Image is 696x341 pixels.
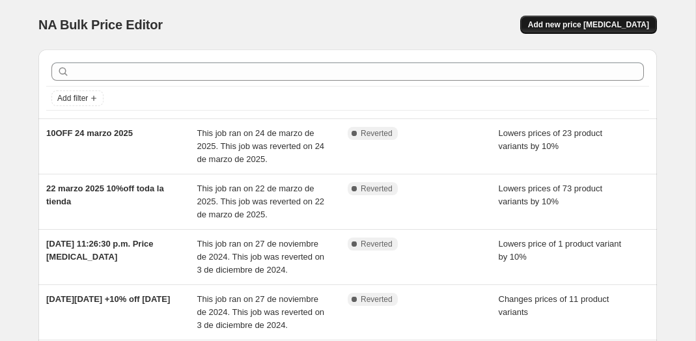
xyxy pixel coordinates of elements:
[46,294,170,304] span: [DATE][DATE] +10% off [DATE]
[499,294,609,317] span: Changes prices of 11 product variants
[57,93,88,103] span: Add filter
[51,90,104,106] button: Add filter
[520,16,657,34] button: Add new price [MEDICAL_DATA]
[38,18,163,32] span: NA Bulk Price Editor
[499,239,622,262] span: Lowers price of 1 product variant by 10%
[499,184,603,206] span: Lowers prices of 73 product variants by 10%
[197,128,325,164] span: This job ran on 24 de marzo de 2025. This job was reverted on 24 de marzo de 2025.
[197,294,325,330] span: This job ran on 27 de noviembre de 2024. This job was reverted on 3 de diciembre de 2024.
[361,128,393,139] span: Reverted
[361,239,393,249] span: Reverted
[361,294,393,305] span: Reverted
[46,128,133,138] span: 10OFF 24 marzo 2025
[197,239,325,275] span: This job ran on 27 de noviembre de 2024. This job was reverted on 3 de diciembre de 2024.
[46,239,153,262] span: [DATE] 11:26:30 p.m. Price [MEDICAL_DATA]
[361,184,393,194] span: Reverted
[197,184,325,219] span: This job ran on 22 de marzo de 2025. This job was reverted on 22 de marzo de 2025.
[528,20,649,30] span: Add new price [MEDICAL_DATA]
[499,128,603,151] span: Lowers prices of 23 product variants by 10%
[46,184,164,206] span: 22 marzo 2025 10%off toda la tienda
